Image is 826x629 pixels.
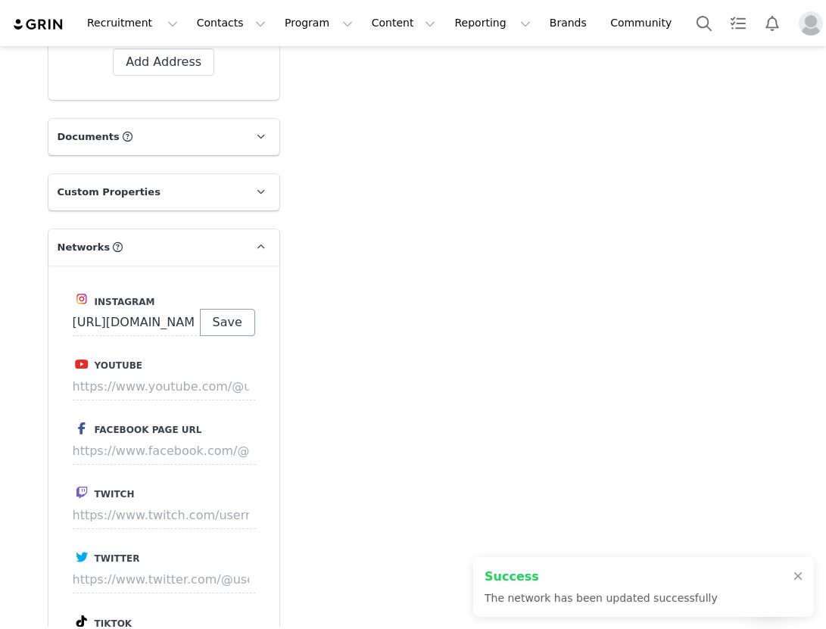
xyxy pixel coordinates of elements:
input: https://www.youtube.com/@username [73,373,256,400]
input: https://www.instagram.com/username [73,309,201,336]
a: Community [601,6,687,40]
button: Search [687,6,721,40]
button: Program [276,6,362,40]
img: grin logo [12,17,65,32]
span: Twitter [95,553,140,564]
span: Twitch [95,489,135,500]
p: The network has been updated successfully [485,590,718,606]
span: Documents [58,129,120,145]
input: https://www.facebook.com/@username [73,437,256,465]
span: Networks [58,240,111,255]
button: Recruitment [78,6,187,40]
img: placeholder-profile.jpg [799,11,823,36]
span: Custom Properties [58,185,161,200]
span: Youtube [95,360,142,371]
span: Tiktok [95,618,132,629]
button: Content [363,6,445,40]
h2: Success [485,568,718,586]
button: Reporting [445,6,539,40]
a: Tasks [722,6,755,40]
button: Notifications [756,6,789,40]
input: https://www.twitter.com/@username [73,566,256,593]
img: instagram.svg [76,293,88,305]
input: https://www.twitch.com/username [73,502,256,529]
a: Brands [541,6,600,40]
body: Rich Text Area. Press ALT-0 for help. [12,12,428,29]
span: Instagram [95,297,155,307]
button: Save [200,309,255,336]
button: Contacts [188,6,275,40]
button: Add Address [113,48,214,76]
span: Facebook Page URL [95,425,202,435]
